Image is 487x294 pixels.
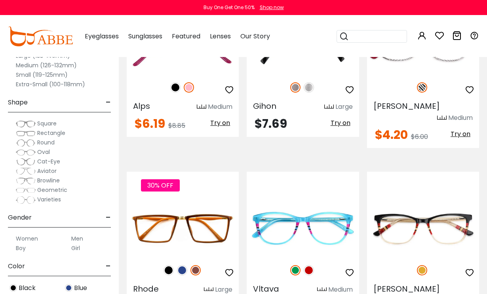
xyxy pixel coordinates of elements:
img: Browline.png [16,177,36,185]
span: Eyeglasses [85,32,119,41]
img: Pattern [417,82,427,93]
img: Yellow Wolfgang - Acetate ,Universal Bridge Fit [367,200,479,256]
span: - [106,208,111,227]
span: Color [8,257,25,276]
button: Try on [448,129,473,139]
label: Extra-Small (100-118mm) [16,80,85,89]
span: $8.85 [168,121,185,130]
img: Cat-Eye.png [16,158,36,166]
span: Shape [8,93,28,112]
span: Cat-Eye [37,157,60,165]
span: - [106,93,111,112]
span: - [106,257,111,276]
span: $4.20 [375,126,408,143]
img: Varieties.png [16,196,36,204]
img: size ruler [197,104,206,110]
img: Red [304,265,314,275]
span: Varieties [37,195,61,203]
img: Silver [304,82,314,93]
span: Browline [37,176,60,184]
span: Geometric [37,186,67,194]
span: Try on [451,129,470,138]
img: Rectangle.png [16,129,36,137]
img: Round.png [16,139,36,147]
span: $7.69 [255,115,287,132]
label: Boy [16,243,26,253]
span: Alps [133,101,150,112]
img: size ruler [204,287,213,293]
span: Aviator [37,167,57,175]
label: Girl [71,243,80,253]
img: size ruler [317,287,327,293]
div: Buy One Get One 50% [204,4,255,11]
span: Gender [8,208,32,227]
div: Medium [208,102,232,112]
span: Rectangle [37,129,65,137]
button: Try on [208,118,232,128]
span: $6.19 [135,115,165,132]
img: size ruler [437,115,447,121]
a: Shop now [256,4,284,11]
label: Men [71,234,83,243]
img: Green [290,265,301,275]
span: Black [19,283,36,293]
img: Brown Rhode - TR ,Universal Bridge Fit [127,200,239,256]
span: [PERSON_NAME] [373,101,440,112]
img: Gun [290,82,301,93]
span: $6.00 [411,132,428,141]
img: Black [10,284,17,292]
span: Lenses [210,32,231,41]
img: Yellow [417,265,427,275]
img: abbeglasses.com [8,27,73,46]
label: Women [16,234,38,243]
img: Pink [184,82,194,93]
img: size ruler [324,104,334,110]
img: Geometric.png [16,186,36,194]
div: Medium [448,113,473,123]
span: Try on [210,118,230,127]
img: Green Vltava - Acetate ,Universal Bridge Fit [247,200,359,256]
div: Large [335,102,353,112]
span: Gihon [253,101,276,112]
span: Square [37,119,57,127]
img: Aviator.png [16,167,36,175]
label: Medium (126-132mm) [16,61,77,70]
span: Try on [331,118,350,127]
div: Shop now [260,4,284,11]
span: 30% OFF [141,179,180,192]
img: Blue [65,284,72,292]
span: Sunglasses [128,32,162,41]
img: Black [164,265,174,275]
img: Black [170,82,181,93]
img: Brown [190,265,201,275]
span: Round [37,138,55,146]
span: Blue [74,283,87,293]
span: Our Story [240,32,270,41]
img: Oval.png [16,148,36,156]
label: Small (119-125mm) [16,70,68,80]
img: Square.png [16,120,36,128]
span: Oval [37,148,50,156]
button: Try on [328,118,353,128]
img: Blue [177,265,187,275]
span: Featured [172,32,200,41]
